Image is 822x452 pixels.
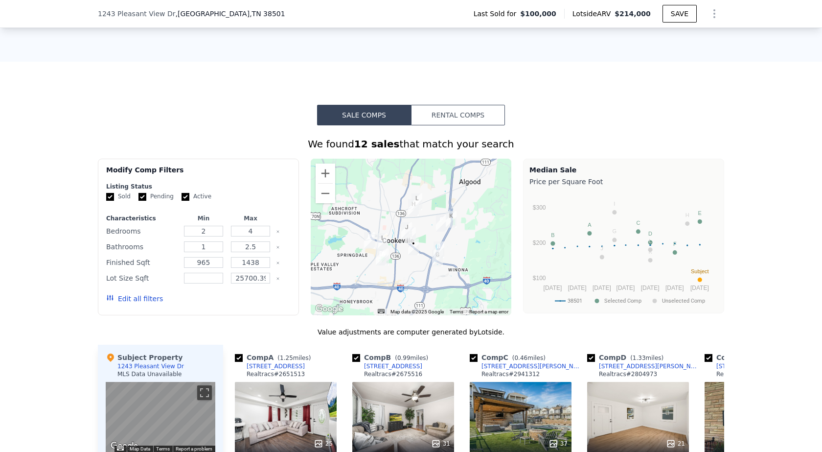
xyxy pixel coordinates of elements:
[106,193,114,201] input: Sold
[593,285,611,291] text: [DATE]
[662,298,705,304] text: Unselected Comp
[666,439,685,449] div: 21
[106,240,178,254] div: Bathrooms
[274,355,315,361] span: ( miles)
[182,214,225,222] div: Min
[529,165,718,175] div: Median Sale
[673,241,677,247] text: F
[614,201,615,207] text: I
[117,370,182,378] div: MLS Data Unavailable
[98,327,724,337] div: Value adjustments are computer generated by Lotside .
[698,210,702,216] text: E
[665,285,684,291] text: [DATE]
[98,137,724,151] div: We found that match your search
[649,238,652,244] text: L
[599,362,701,370] div: [STREET_ADDRESS][PERSON_NAME]
[316,184,335,203] button: Zoom out
[376,249,387,265] div: 145 Boatman St
[615,10,651,18] span: $214,000
[405,227,416,244] div: 142 Allison Way
[533,275,546,282] text: $100
[533,204,546,211] text: $300
[235,362,305,370] a: [STREET_ADDRESS]
[705,362,818,370] a: [STREET_ADDRESS][PERSON_NAME]
[316,164,335,183] button: Zoom in
[436,215,447,232] div: 220 Briargate Way
[401,222,412,239] div: 649 Freeze St
[352,353,432,362] div: Comp B
[432,250,443,266] div: 1453 Oxford Pl
[588,222,592,228] text: A
[138,192,174,201] label: Pending
[705,353,784,362] div: Comp E
[544,285,562,291] text: [DATE]
[450,309,463,314] a: Terms (opens in new tab)
[587,362,701,370] a: [STREET_ADDRESS][PERSON_NAME]
[568,285,587,291] text: [DATE]
[685,212,689,218] text: H
[276,261,280,265] button: Clear
[469,309,508,314] a: Report a map error
[247,362,305,370] div: [STREET_ADDRESS]
[520,9,556,19] span: $100,000
[354,138,400,150] strong: 12 sales
[408,199,419,216] div: 1039 Brown Ave
[568,298,582,304] text: 38501
[529,175,718,189] div: Price per Square Foot
[176,9,285,19] span: , [GEOGRAPHIC_DATA]
[276,277,280,281] button: Clear
[690,285,709,291] text: [DATE]
[106,224,178,238] div: Bedrooms
[197,385,212,400] button: Toggle fullscreen view
[138,193,146,201] input: Pending
[613,228,617,234] text: G
[317,105,411,125] button: Sale Comps
[548,439,568,449] div: 37
[314,439,333,449] div: 25
[641,285,660,291] text: [DATE]
[106,271,178,285] div: Lot Size Sqft
[378,249,389,265] div: 672 S Walnut Ave
[572,9,615,19] span: Lotside ARV
[106,256,178,269] div: Finished Sqft
[716,362,818,370] div: [STREET_ADDRESS][PERSON_NAME]
[276,230,280,234] button: Clear
[474,9,521,19] span: Last Sold for
[106,294,163,304] button: Edit all filters
[601,245,604,251] text: J
[408,238,419,255] div: 1243 Pleasant View Dr
[352,362,422,370] a: [STREET_ADDRESS]
[514,355,527,361] span: 0.46
[411,105,505,125] button: Rental Comps
[587,353,667,362] div: Comp D
[313,303,345,315] img: Google
[176,446,212,452] a: Report a problem
[716,370,775,378] div: Realtracs # 2922562
[313,303,345,315] a: Open this area in Google Maps (opens a new window)
[481,362,583,370] div: [STREET_ADDRESS][PERSON_NAME]
[276,245,280,249] button: Clear
[182,192,211,201] label: Active
[106,183,291,190] div: Listing Status
[648,231,652,237] text: D
[117,446,124,451] button: Keyboard shortcuts
[533,239,546,246] text: $200
[508,355,549,361] span: ( miles)
[470,362,583,370] a: [STREET_ADDRESS][PERSON_NAME]
[604,298,641,304] text: Selected Comp
[280,355,293,361] span: 1.25
[378,309,385,313] button: Keyboard shortcuts
[106,353,183,362] div: Subject Property
[377,233,388,250] div: 116 W Stevens St
[529,189,718,311] svg: A chart.
[364,370,422,378] div: Realtracs # 2675516
[434,241,444,258] div: 545 Grandview Dr
[431,439,450,449] div: 31
[411,193,422,210] div: 917 Sunnymeade Dr
[636,220,640,226] text: C
[106,192,131,201] label: Sold
[551,232,554,238] text: B
[633,355,646,361] span: 1.33
[391,355,432,361] span: ( miles)
[117,362,184,370] div: 1243 Pleasant View Dr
